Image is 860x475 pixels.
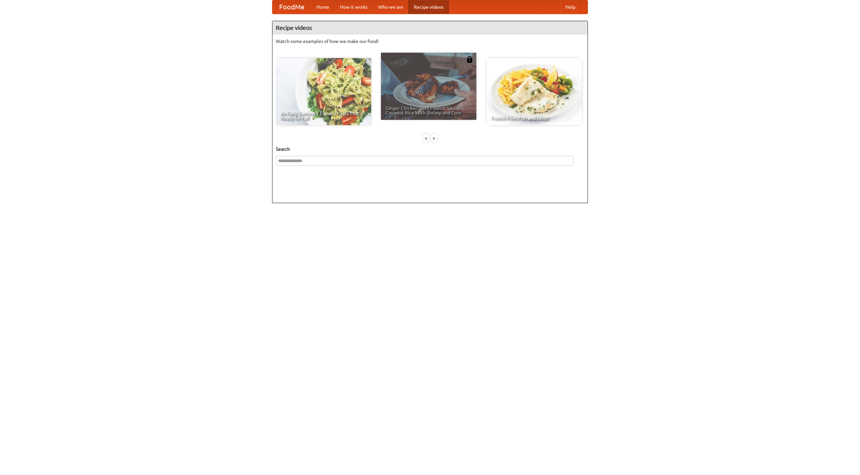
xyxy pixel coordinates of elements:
[311,0,335,14] a: Home
[466,56,473,63] img: 483408.png
[276,58,371,125] a: An Easy, Summery Tomato Pasta That's Ready for Fall
[408,0,449,14] a: Recipe videos
[431,134,437,142] div: »
[276,146,584,152] h5: Search
[335,0,373,14] a: How it works
[272,0,311,14] a: FoodMe
[272,21,588,35] h4: Recipe videos
[276,38,584,45] p: Watch some examples of how we make our food!
[486,58,582,125] a: French Fries Fish and Chips
[281,111,367,121] span: An Easy, Summery Tomato Pasta That's Ready for Fall
[560,0,581,14] a: Help
[491,116,577,121] span: French Fries Fish and Chips
[423,134,429,142] div: «
[373,0,408,14] a: Who we are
